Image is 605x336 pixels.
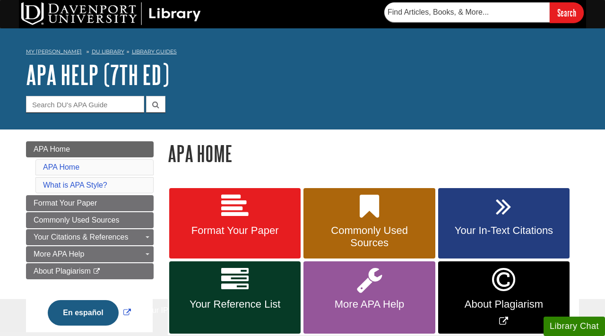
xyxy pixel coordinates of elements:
span: Format Your Paper [34,199,97,207]
a: DU Library [92,48,124,55]
a: APA Home [26,141,154,157]
a: More APA Help [26,246,154,262]
a: Link opens in new window [438,261,570,334]
a: Your Citations & References [26,229,154,245]
a: Your Reference List [169,261,301,334]
form: Searches DU Library's articles, books, and more [384,2,584,23]
span: More APA Help [311,298,428,310]
span: Your In-Text Citations [445,224,562,237]
a: Your In-Text Citations [438,188,570,259]
a: Library Guides [132,48,177,55]
nav: breadcrumb [26,45,579,60]
input: Find Articles, Books, & More... [384,2,550,22]
span: Commonly Used Sources [311,224,428,249]
h1: APA Home [168,141,579,165]
button: Library Chat [544,317,605,336]
span: Format Your Paper [176,224,294,237]
span: APA Home [34,145,70,153]
span: Your Reference List [176,298,294,310]
a: My [PERSON_NAME] [26,48,82,56]
a: What is APA Style? [43,181,107,189]
a: Commonly Used Sources [303,188,435,259]
span: About Plagiarism [34,267,91,275]
span: More APA Help [34,250,84,258]
a: More APA Help [303,261,435,334]
a: Format Your Paper [169,188,301,259]
a: About Plagiarism [26,263,154,279]
button: En español [48,300,118,326]
input: Search DU's APA Guide [26,96,144,112]
a: Format Your Paper [26,195,154,211]
span: About Plagiarism [445,298,562,310]
span: Commonly Used Sources [34,216,119,224]
img: DU Library [21,2,201,25]
i: This link opens in a new window [93,268,101,275]
input: Search [550,2,584,23]
a: Commonly Used Sources [26,212,154,228]
a: APA Home [43,163,79,171]
a: APA Help (7th Ed) [26,60,169,89]
span: Your Citations & References [34,233,128,241]
a: Link opens in new window [45,309,133,317]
